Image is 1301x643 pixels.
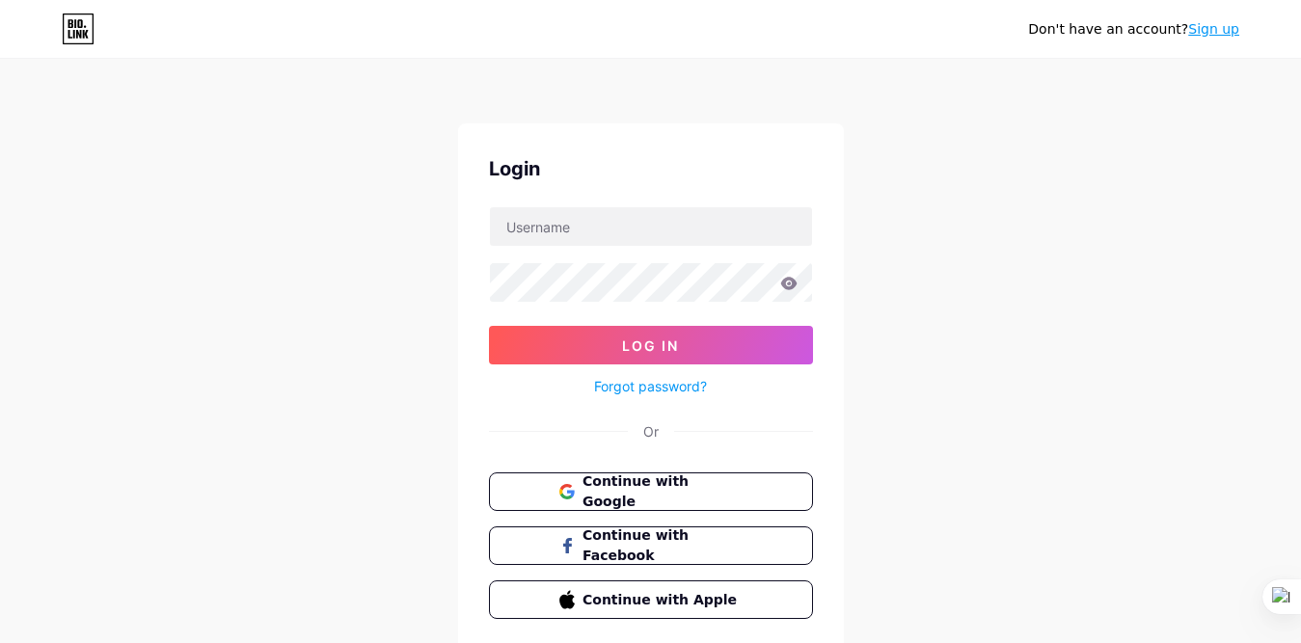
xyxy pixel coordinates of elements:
[1028,19,1239,40] div: Don't have an account?
[583,471,742,512] span: Continue with Google
[622,337,679,354] span: Log In
[490,207,812,246] input: Username
[583,525,742,566] span: Continue with Facebook
[489,580,813,619] button: Continue with Apple
[489,326,813,364] button: Log In
[643,421,659,442] div: Or
[583,590,742,610] span: Continue with Apple
[594,376,707,396] a: Forgot password?
[489,154,813,183] div: Login
[489,472,813,511] button: Continue with Google
[489,526,813,565] button: Continue with Facebook
[1188,21,1239,37] a: Sign up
